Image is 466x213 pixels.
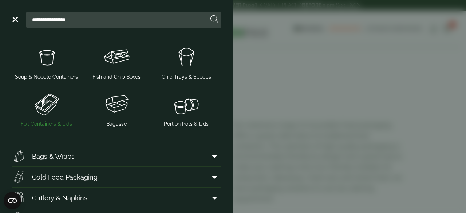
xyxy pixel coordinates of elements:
[154,43,218,72] img: Chip_tray.svg
[84,41,149,82] a: Fish and Chip Boxes
[154,41,218,82] a: Chip Trays & Scoops
[12,170,26,184] img: Sandwich_box.svg
[15,90,79,119] img: Foil_container.svg
[32,172,98,182] span: Cold Food Packaging
[32,151,75,161] span: Bags & Wraps
[32,193,87,203] span: Cutlery & Napkins
[15,41,79,82] a: Soup & Noodle Containers
[12,146,221,166] a: Bags & Wraps
[21,120,72,128] span: Foil Containers & Lids
[84,43,149,72] img: FishNchip_box.svg
[12,190,26,205] img: Cutlery.svg
[162,73,211,81] span: Chip Trays & Scoops
[12,188,221,208] a: Cutlery & Napkins
[84,90,149,119] img: Clamshell_box.svg
[12,167,221,187] a: Cold Food Packaging
[15,43,79,72] img: SoupNoodle_container.svg
[15,73,78,81] span: Soup & Noodle Containers
[164,120,209,128] span: Portion Pots & Lids
[92,73,141,81] span: Fish and Chip Boxes
[154,90,218,119] img: PortionPots.svg
[12,149,26,163] img: Paper_carriers.svg
[154,88,218,129] a: Portion Pots & Lids
[106,120,127,128] span: Bagasse
[15,88,79,129] a: Foil Containers & Lids
[4,192,21,209] button: Open CMP widget
[84,88,149,129] a: Bagasse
